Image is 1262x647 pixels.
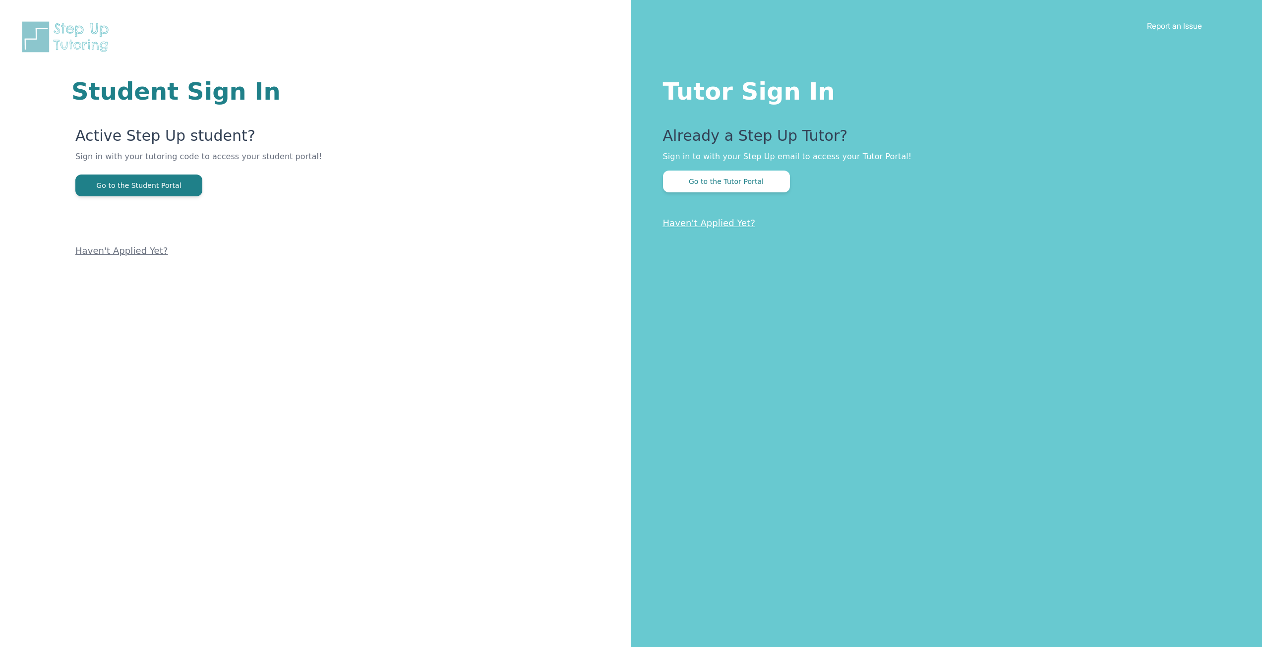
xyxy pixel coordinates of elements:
button: Go to the Tutor Portal [663,171,790,192]
h1: Tutor Sign In [663,75,1223,103]
a: Haven't Applied Yet? [663,218,756,228]
a: Go to the Tutor Portal [663,176,790,186]
a: Go to the Student Portal [75,180,202,190]
a: Report an Issue [1147,21,1202,31]
p: Active Step Up student? [75,127,512,151]
p: Sign in to with your Step Up email to access your Tutor Portal! [663,151,1223,163]
img: Step Up Tutoring horizontal logo [20,20,115,54]
button: Go to the Student Portal [75,175,202,196]
a: Haven't Applied Yet? [75,245,168,256]
p: Sign in with your tutoring code to access your student portal! [75,151,512,175]
h1: Student Sign In [71,79,512,103]
p: Already a Step Up Tutor? [663,127,1223,151]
